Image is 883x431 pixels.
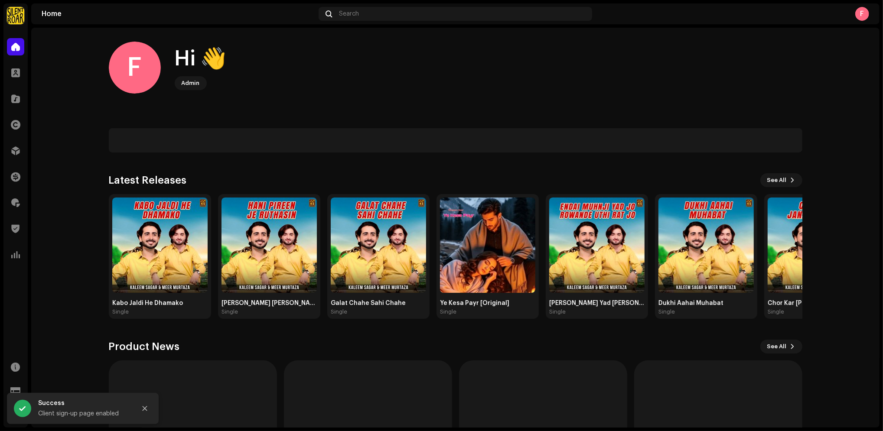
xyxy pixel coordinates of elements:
[182,78,200,88] div: Admin
[38,398,129,408] div: Success
[175,45,227,73] div: Hi 👋
[38,408,129,419] div: Client sign-up page enabled
[331,308,347,315] div: Single
[549,198,645,293] img: 46d54008-3d4e-48f8-81c4-76fb65a992e3
[760,173,802,187] button: See All
[331,300,426,307] div: Galat Chahe Sahi Chahe
[767,338,787,355] span: See All
[767,172,787,189] span: See All
[42,10,315,17] div: Home
[760,340,802,353] button: See All
[222,308,238,315] div: Single
[658,308,675,315] div: Single
[112,308,129,315] div: Single
[855,7,869,21] div: F
[440,300,535,307] div: Ye Kesa Payr [Original]
[136,400,153,417] button: Close
[768,198,863,293] img: 08e3fffe-84e8-459c-b36a-dc1806ec3631
[7,7,24,24] img: fcfd72e7-8859-4002-b0df-9a7058150634
[768,308,784,315] div: Single
[549,308,566,315] div: Single
[112,300,208,307] div: Kabo Jaldi He Dhamako
[768,300,863,307] div: Chor Kar [PERSON_NAME]
[440,198,535,293] img: 918290b8-559c-4ba7-9372-38915c52d00d
[331,198,426,293] img: 363446c3-65d4-4ede-920b-685cc1b8282f
[109,42,161,94] div: F
[222,300,317,307] div: [PERSON_NAME] [PERSON_NAME]
[222,198,317,293] img: f55099db-0c4b-4dd4-bdf2-a43fbf1f8d64
[440,308,456,315] div: Single
[658,300,754,307] div: Dukhi Aahai Muhabat
[109,340,180,353] h3: Product News
[112,198,208,293] img: 98fa3917-5211-4742-9ab4-5cd052fe6824
[549,300,645,307] div: [PERSON_NAME] Yad [PERSON_NAME] Uthi Rat Jo
[339,10,359,17] span: Search
[109,173,187,187] h3: Latest Releases
[658,198,754,293] img: 0c38fa81-c523-410f-b3ee-cef58b6a16d7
